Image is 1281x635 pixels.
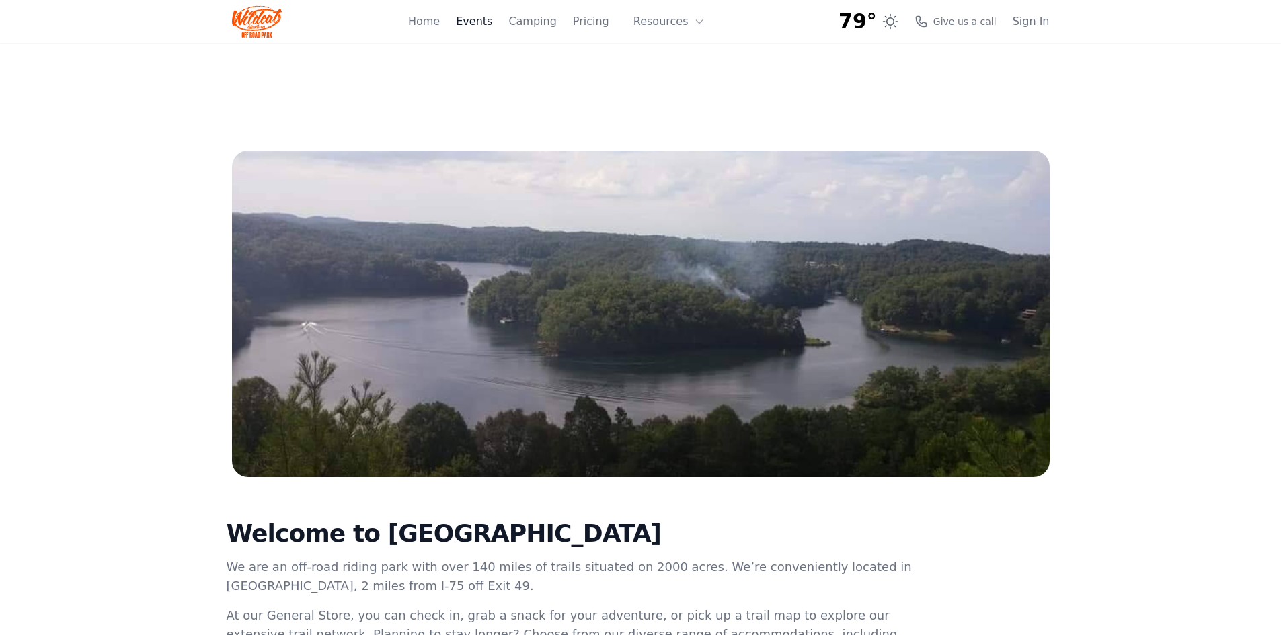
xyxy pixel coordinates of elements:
a: Camping [508,13,556,30]
a: Pricing [573,13,609,30]
a: Sign In [1013,13,1050,30]
img: Wildcat Logo [232,5,282,38]
span: 79° [839,9,877,34]
button: Resources [625,8,713,35]
p: We are an off-road riding park with over 140 miles of trails situated on 2000 acres. We’re conven... [227,558,915,595]
a: Home [408,13,440,30]
a: Give us a call [915,15,997,28]
span: Give us a call [933,15,997,28]
h2: Welcome to [GEOGRAPHIC_DATA] [227,520,915,547]
a: Events [456,13,492,30]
